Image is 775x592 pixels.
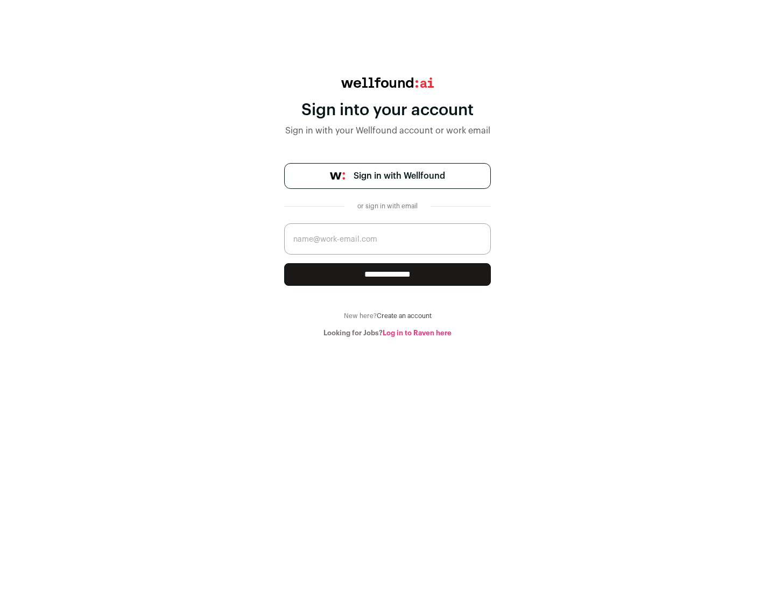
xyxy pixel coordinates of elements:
[330,172,345,180] img: wellfound-symbol-flush-black-fb3c872781a75f747ccb3a119075da62bfe97bd399995f84a933054e44a575c4.png
[284,223,491,255] input: name@work-email.com
[284,124,491,137] div: Sign in with your Wellfound account or work email
[284,101,491,120] div: Sign into your account
[284,312,491,320] div: New here?
[341,77,434,88] img: wellfound:ai
[284,329,491,337] div: Looking for Jobs?
[377,313,432,319] a: Create an account
[383,329,452,336] a: Log in to Raven here
[284,163,491,189] a: Sign in with Wellfound
[353,202,422,210] div: or sign in with email
[354,170,445,182] span: Sign in with Wellfound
